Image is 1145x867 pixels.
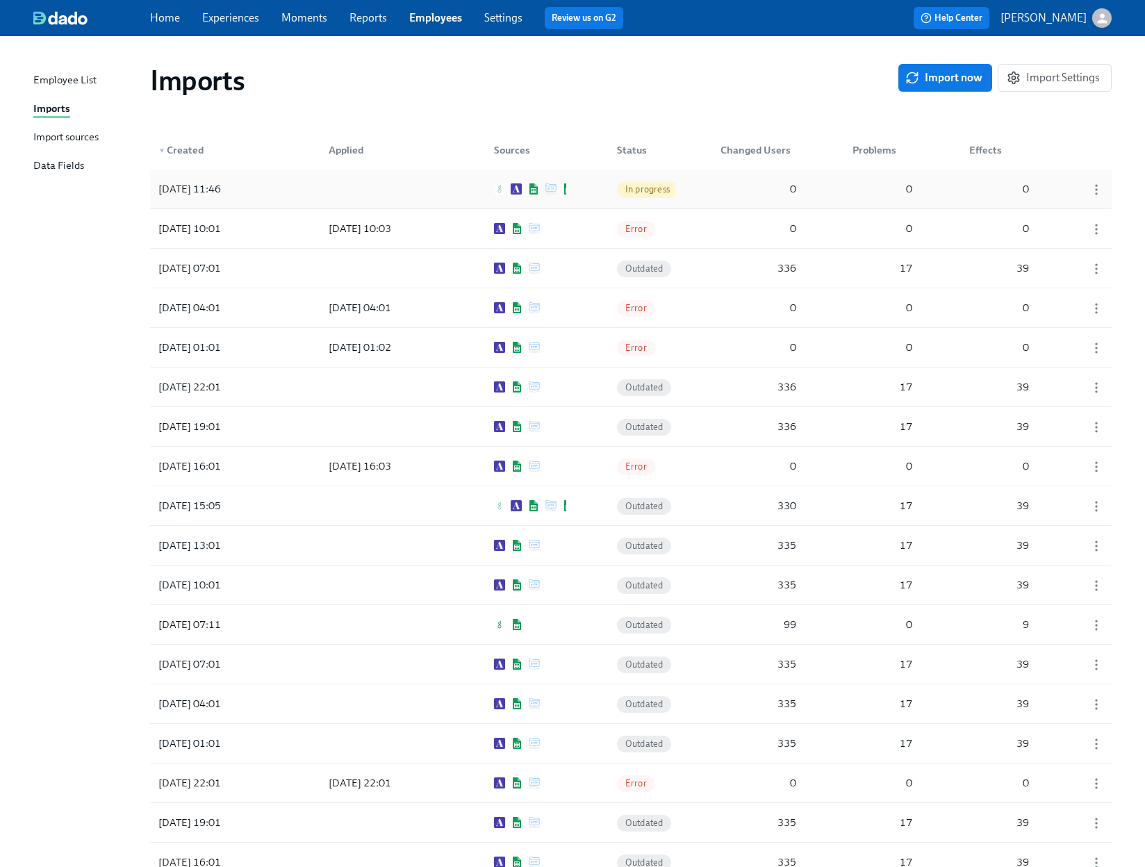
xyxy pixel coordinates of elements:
img: Greenhouse (inactive) [494,500,505,511]
div: [DATE] 07:11GreenhouseGoogle SheetsOutdated9909 [150,605,1112,644]
img: SFTP [529,302,541,313]
img: Google Sheets [511,659,523,670]
div: [DATE] 11:46 [153,181,278,197]
img: Ashby [494,263,505,274]
img: SFTP [529,659,541,670]
a: dado [33,11,150,25]
div: [DATE] 22:01 [153,379,278,395]
img: Ashby [494,777,505,788]
div: [DATE] 11:46Greenhouse (inactive)AshbyGoogle SheetsSFTPGoogle SheetsIn progress000 [150,170,1112,208]
button: Review us on G2 [545,7,623,29]
button: Help Center [914,7,989,29]
a: [DATE] 19:01AshbyGoogle SheetsSFTPOutdated3351739 [150,803,1112,843]
div: Applied [318,136,443,164]
div: 9 [964,616,1035,633]
div: Problems [847,142,918,158]
div: ▼Created [153,136,278,164]
a: [DATE] 22:01[DATE] 22:01AshbyGoogle SheetsSFTPError000 [150,763,1112,803]
div: [DATE] 07:01 [153,656,278,672]
img: Google Sheets [511,381,523,393]
span: In progress [617,184,678,195]
div: Applied [323,142,443,158]
div: [DATE] 04:01 [323,299,443,316]
div: [DATE] 13:01AshbyGoogle SheetsSFTPOutdated3351739 [150,526,1112,565]
div: [DATE] 07:01AshbyGoogle SheetsSFTPOutdated3351739 [150,645,1112,684]
div: 39 [964,418,1035,435]
div: [DATE] 04:01AshbyGoogle SheetsSFTPOutdated3351739 [150,684,1112,723]
img: Google Sheets [511,461,523,472]
img: Ashby [494,381,505,393]
button: Import Settings [998,64,1112,92]
a: [DATE] 01:01AshbyGoogle SheetsSFTPOutdated3351739 [150,724,1112,763]
div: [DATE] 10:01 [153,577,278,593]
div: 99 [715,616,802,633]
div: [DATE] 22:01AshbyGoogle SheetsSFTPOutdated3361739 [150,368,1112,406]
div: Effects [964,142,1035,158]
img: SFTP [529,461,541,472]
div: [DATE] 19:01 [153,814,278,831]
div: 0 [964,775,1035,791]
div: 39 [964,379,1035,395]
div: 330 [715,497,802,514]
img: Ashby [494,461,505,472]
div: 0 [847,616,918,633]
div: [DATE] 07:01 [153,260,278,276]
div: [DATE] 10:01[DATE] 10:03AshbyGoogle SheetsSFTPError000 [150,209,1112,248]
span: Outdated [617,422,672,432]
a: [DATE] 07:11GreenhouseGoogle SheetsOutdated9909 [150,605,1112,645]
div: 17 [847,735,918,752]
img: Google Sheets [511,619,523,630]
img: Ashby [494,579,505,591]
img: Google Sheets [562,500,575,511]
img: Ashby [511,500,522,511]
div: [DATE] 13:01 [153,537,278,554]
img: Ashby [494,659,505,670]
img: Google Sheets [511,421,523,432]
img: SFTP [529,817,541,828]
div: 0 [964,181,1035,197]
div: [DATE] 22:01 [153,775,278,791]
div: [DATE] 15:05 [153,497,278,514]
div: Employee List [33,72,97,90]
div: [DATE] 22:01[DATE] 22:01AshbyGoogle SheetsSFTPError000 [150,763,1112,802]
div: 335 [715,577,802,593]
span: Import Settings [1010,71,1100,85]
div: 0 [847,181,918,197]
div: 0 [847,339,918,356]
img: SFTP [529,342,541,353]
div: 39 [964,656,1035,672]
img: Google Sheets [511,223,523,234]
a: [DATE] 22:01AshbyGoogle SheetsSFTPOutdated3361739 [150,368,1112,407]
div: 335 [715,656,802,672]
div: 39 [964,537,1035,554]
span: Error [617,342,655,353]
a: [DATE] 01:01[DATE] 01:02AshbyGoogle SheetsSFTPError000 [150,328,1112,368]
div: 0 [847,775,918,791]
img: Google Sheets [511,738,523,749]
img: Google Sheets [511,540,523,551]
img: Google Sheets [511,817,523,828]
div: 0 [715,339,802,356]
div: Imports [33,101,70,118]
div: 17 [847,656,918,672]
img: SFTP [529,540,541,551]
div: [DATE] 01:01 [153,339,278,356]
img: SFTP [529,263,541,274]
div: 39 [964,735,1035,752]
a: Employee List [33,72,139,90]
div: 17 [847,695,918,712]
div: 335 [715,695,802,712]
div: [DATE] 15:05Greenhouse (inactive)AshbyGoogle SheetsSFTPGoogle SheetsOutdated3301739 [150,486,1112,525]
span: Help Center [921,11,982,25]
img: Google Sheets [511,698,523,709]
div: 0 [715,220,802,237]
div: Data Fields [33,158,84,175]
img: Ashby [494,738,505,749]
span: ▼ [158,147,165,154]
span: Error [617,461,655,472]
img: Google Sheets [527,183,540,195]
div: Changed Users [715,136,802,164]
a: [DATE] 07:01AshbyGoogle SheetsSFTPOutdated3351739 [150,645,1112,684]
